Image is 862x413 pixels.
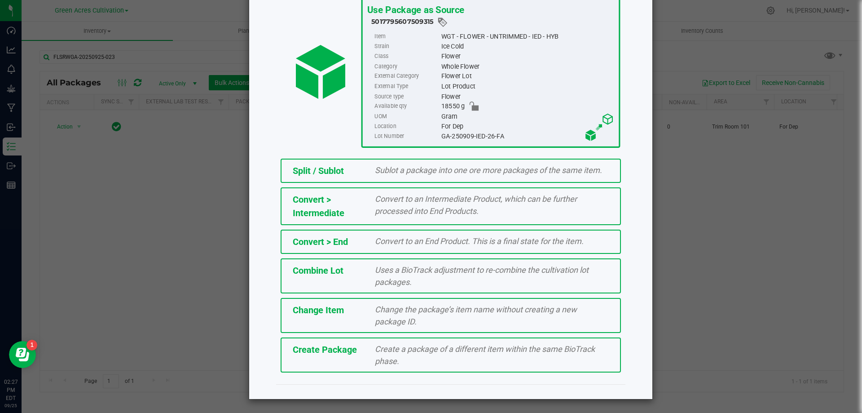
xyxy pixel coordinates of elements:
[375,236,584,246] span: Convert to an End Product. This is a final state for the item.
[441,52,614,62] div: Flower
[374,121,439,131] label: Location
[374,131,439,141] label: Lot Number
[441,121,614,131] div: For Dep
[293,344,357,355] span: Create Package
[367,4,464,15] span: Use Package as Source
[293,305,344,315] span: Change Item
[441,131,614,141] div: GA-250909-IED-26-FA
[375,194,577,216] span: Convert to an Intermediate Product, which can be further processed into End Products.
[374,81,439,91] label: External Type
[374,92,439,102] label: Source type
[441,31,614,41] div: WGT - FLOWER - UNTRIMMED - IED - HYB
[375,305,577,326] span: Change the package’s item name without creating a new package ID.
[375,165,602,175] span: Sublot a package into one ore more packages of the same item.
[26,340,37,351] iframe: Resource center unread badge
[293,265,343,276] span: Combine Lot
[374,102,439,111] label: Available qty
[374,31,439,41] label: Item
[9,341,36,368] iframe: Resource center
[441,102,465,111] span: 18550 g
[293,165,344,176] span: Split / Sublot
[441,81,614,91] div: Lot Product
[375,265,589,287] span: Uses a BioTrack adjustment to re-combine the cultivation lot packages.
[441,41,614,51] div: Ice Cold
[441,62,614,71] div: Whole Flower
[441,92,614,102] div: Flower
[375,344,595,366] span: Create a package of a different item within the same BioTrack phase.
[374,62,439,71] label: Category
[374,52,439,62] label: Class
[441,71,614,81] div: Flower Lot
[293,236,348,247] span: Convert > End
[374,71,439,81] label: External Category
[371,17,614,28] div: 5017795607509315
[441,111,614,121] div: Gram
[374,41,439,51] label: Strain
[374,111,439,121] label: UOM
[293,194,344,218] span: Convert > Intermediate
